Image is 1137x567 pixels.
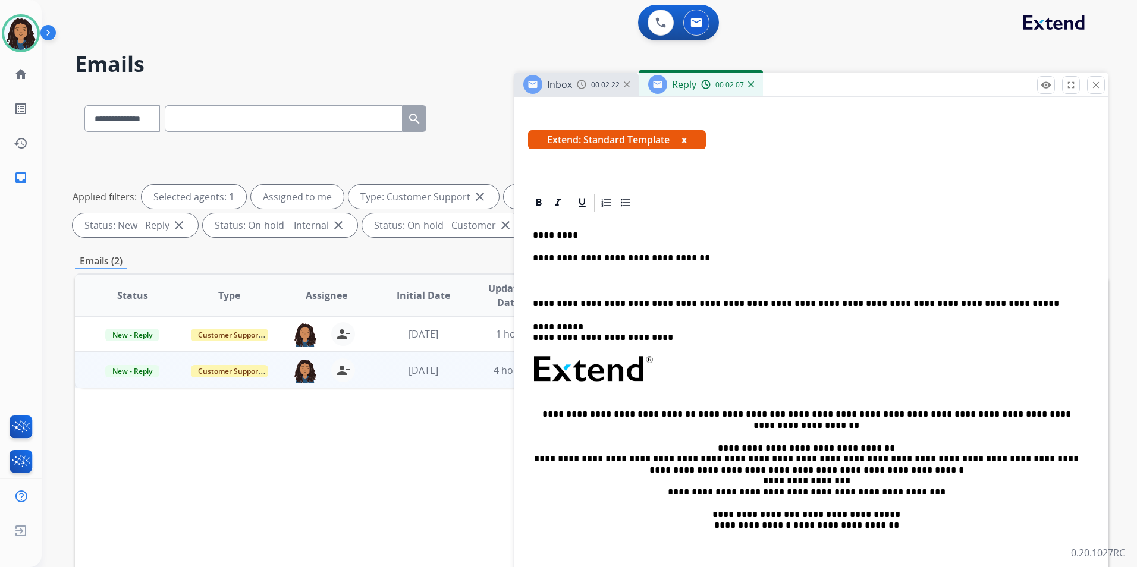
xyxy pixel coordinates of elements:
img: agent-avatar [293,358,317,383]
mat-icon: search [407,112,422,126]
mat-icon: remove_red_eye [1041,80,1051,90]
img: agent-avatar [293,322,317,347]
span: 1 hour ago [496,327,545,341]
span: Initial Date [397,288,450,303]
mat-icon: close [172,218,186,232]
span: Customer Support [191,329,268,341]
mat-icon: person_remove [336,327,350,341]
span: Updated Date [482,281,535,310]
div: Selected agents: 1 [142,185,246,209]
mat-icon: close [473,190,487,204]
div: Type: Customer Support [348,185,499,209]
p: Applied filters: [73,190,137,204]
div: Type: Shipping Protection [504,185,659,209]
img: avatar [4,17,37,50]
span: Type [218,288,240,303]
span: [DATE] [409,327,438,341]
span: Extend: Standard Template [528,130,706,149]
span: Assignee [306,288,347,303]
mat-icon: close [1091,80,1101,90]
div: Italic [549,194,567,212]
div: Ordered List [598,194,615,212]
mat-icon: home [14,67,28,81]
div: Bold [530,194,548,212]
span: 00:02:22 [591,80,620,90]
span: Inbox [547,78,572,91]
span: New - Reply [105,365,159,377]
div: Underline [573,194,591,212]
h2: Emails [75,52,1108,76]
mat-icon: close [498,218,513,232]
div: Status: New - Reply [73,213,198,237]
div: Status: On-hold - Customer [362,213,524,237]
p: Emails (2) [75,254,127,269]
span: [DATE] [409,364,438,377]
div: Status: On-hold – Internal [203,213,357,237]
button: x [681,133,687,147]
mat-icon: close [331,218,346,232]
div: Bullet List [617,194,635,212]
span: Status [117,288,148,303]
div: Assigned to me [251,185,344,209]
mat-icon: history [14,136,28,150]
span: New - Reply [105,329,159,341]
span: Reply [672,78,696,91]
span: 4 hours ago [494,364,547,377]
mat-icon: person_remove [336,363,350,377]
mat-icon: fullscreen [1066,80,1076,90]
span: Customer Support [191,365,268,377]
span: 00:02:07 [715,80,744,90]
mat-icon: inbox [14,171,28,185]
mat-icon: list_alt [14,102,28,116]
p: 0.20.1027RC [1071,546,1125,560]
